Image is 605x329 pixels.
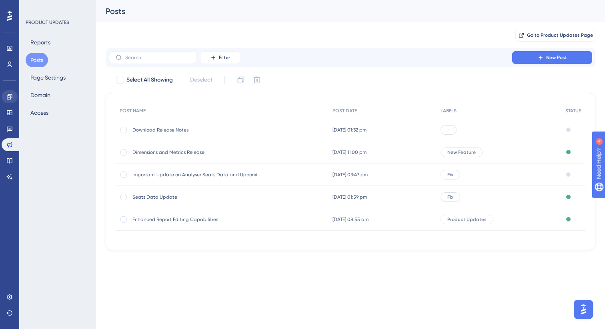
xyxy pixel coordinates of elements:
button: Filter [200,51,240,64]
span: New Feature [447,149,476,156]
span: Filter [219,54,230,61]
span: Dimensions and Metrics Release [132,149,260,156]
span: [DATE] 08:55 am [333,216,369,223]
button: Access [26,106,53,120]
span: LABELS [441,108,457,114]
span: STATUS [565,108,581,114]
div: 4 [56,4,58,10]
span: Enhanced Report Editing Capabilities [132,216,260,223]
span: Fix [447,171,453,178]
span: [DATE] 01:32 pm [333,127,367,133]
span: Product Updates [447,216,487,223]
div: Posts [106,6,575,17]
span: [DATE] 03:47 pm [333,171,368,178]
button: Deselect [183,73,220,87]
button: Go to Product Updates Page [515,29,595,42]
button: Reports [26,35,55,50]
input: Search [125,55,190,60]
span: [DATE] 11:00 pm [333,149,367,156]
span: Seats Data Update [132,194,260,200]
span: New Post [546,54,567,61]
button: New Post [512,51,592,64]
button: Domain [26,88,55,102]
span: Download Release Notes [132,127,260,133]
button: Posts [26,53,48,67]
span: - [447,127,450,133]
span: Select All Showing [126,75,173,85]
span: Important Update on Analyser Seats Data and Upcoming Schedules Delivery Disruption [132,171,260,178]
iframe: UserGuiding AI Assistant Launcher [571,297,595,321]
span: POST DATE [333,108,357,114]
div: PRODUCT UPDATES [26,19,69,26]
span: Go to Product Updates Page [527,32,593,38]
button: Page Settings [26,70,70,85]
span: POST NAME [120,108,146,114]
span: Fix [447,194,453,200]
span: Deselect [190,75,212,85]
span: Need Help? [19,2,50,12]
span: [DATE] 01:59 pm [333,194,367,200]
